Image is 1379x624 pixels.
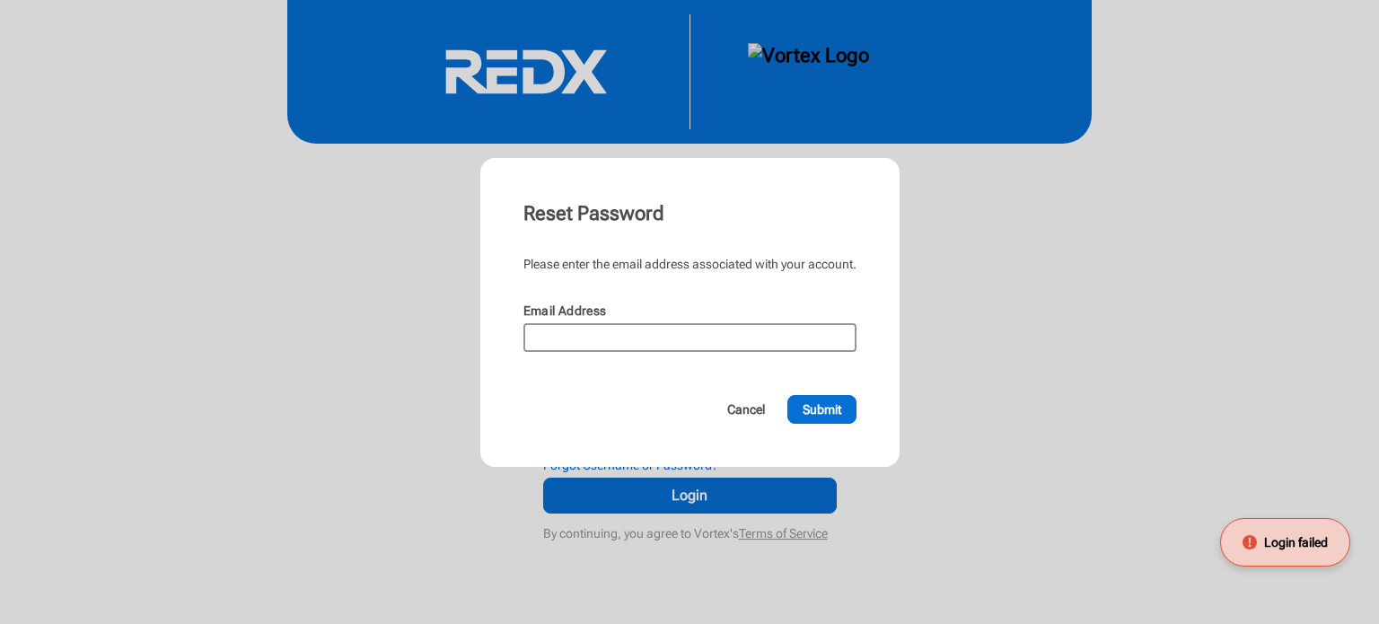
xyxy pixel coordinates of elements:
span: Cancel [727,400,765,418]
label: Email Address [523,303,607,318]
span: Login failed [1264,533,1328,551]
div: Please enter the email address associated with your account. [523,255,856,273]
span: Submit [803,400,841,418]
button: Cancel [712,395,780,424]
div: Reset Password [523,201,856,226]
button: Submit [787,395,856,424]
